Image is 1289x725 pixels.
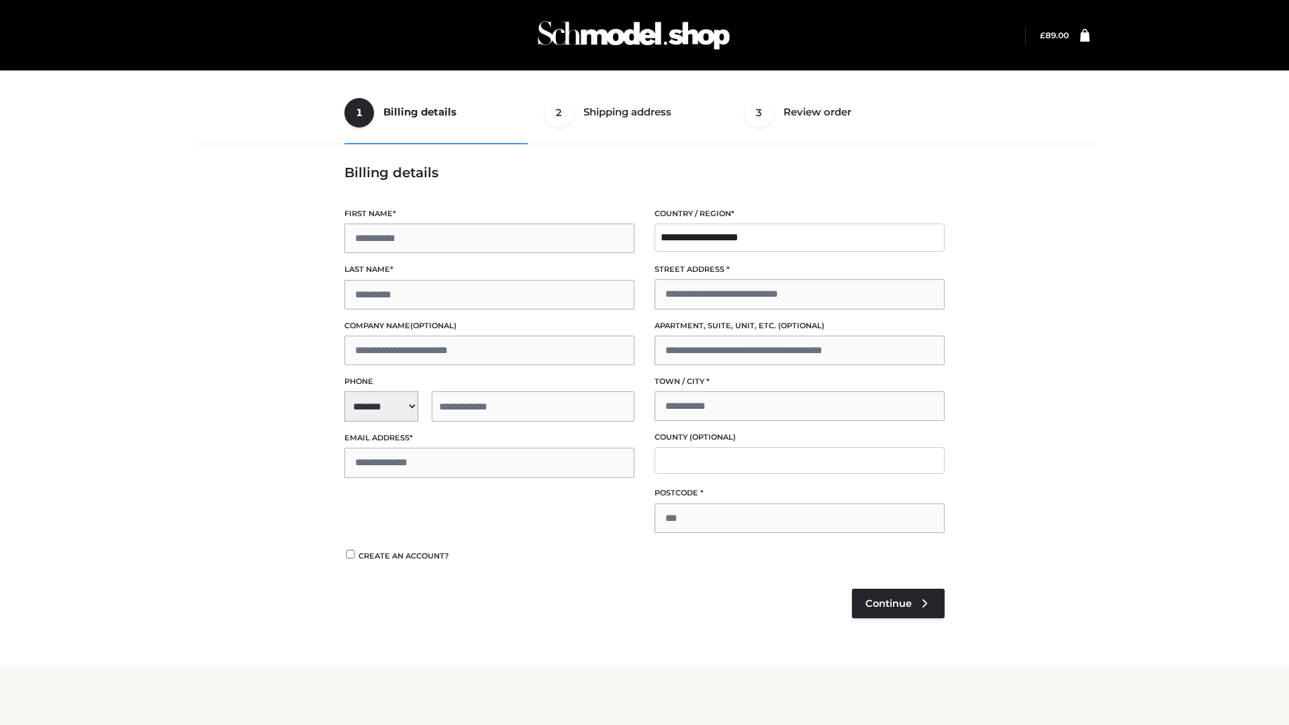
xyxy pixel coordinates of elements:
[655,320,945,332] label: Apartment, suite, unit, etc.
[410,321,457,330] span: (optional)
[655,375,945,388] label: Town / City
[1040,30,1045,40] span: £
[359,551,449,561] span: Create an account?
[1040,30,1069,40] a: £89.00
[852,589,945,618] a: Continue
[655,431,945,444] label: County
[344,320,634,332] label: Company name
[655,263,945,276] label: Street address
[655,207,945,220] label: Country / Region
[344,432,634,444] label: Email address
[344,550,356,559] input: Create an account?
[344,375,634,388] label: Phone
[865,597,912,610] span: Continue
[344,164,945,181] h3: Billing details
[1040,30,1069,40] bdi: 89.00
[655,487,945,499] label: Postcode
[344,263,634,276] label: Last name
[344,207,634,220] label: First name
[689,432,736,442] span: (optional)
[778,321,824,330] span: (optional)
[533,9,734,62] img: Schmodel Admin 964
